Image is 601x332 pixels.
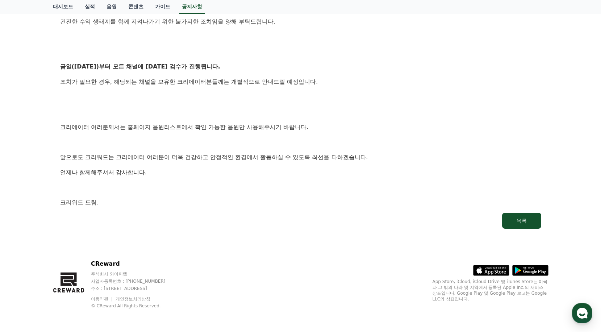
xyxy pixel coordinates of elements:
u: 금일([DATE])부터 모든 채널에 [DATE] 검수가 진행됩니다. [60,63,220,70]
a: 대화 [48,230,93,248]
p: 앞으로도 크리워드는 크리에이터 여러분이 더욱 건강하고 안정적인 환경에서 활동하실 수 있도록 최선을 다하겠습니다. [60,153,541,162]
p: 주식회사 와이피랩 [91,271,179,277]
p: 크리에이터 여러분께서는 홈페이지 음원리스트에서 확인 가능한 음원만 사용해주시기 바랍니다. [60,123,541,132]
p: CReward [91,260,179,268]
p: 조치가 필요한 경우, 해당되는 채널을 보유한 크리에이터분들께는 개별적으로 안내드릴 예정입니다. [60,77,541,87]
p: 언제나 함께해주셔서 감사합니다. [60,168,541,177]
a: 홈 [2,230,48,248]
a: 설정 [93,230,139,248]
p: © CReward All Rights Reserved. [91,303,179,309]
p: 크리워드 드림. [60,198,541,207]
a: 개인정보처리방침 [116,296,150,302]
span: 홈 [23,241,27,246]
button: 목록 [502,213,541,229]
p: App Store, iCloud, iCloud Drive 및 iTunes Store는 미국과 그 밖의 나라 및 지역에서 등록된 Apple Inc.의 서비스 상표입니다. Goo... [433,279,548,302]
span: 설정 [112,241,121,246]
a: 목록 [60,213,541,229]
a: 이용약관 [91,296,114,302]
div: 목록 [517,217,527,224]
span: 대화 [66,241,75,247]
p: 건전한 수익 생태계를 함께 지켜나가기 위한 불가피한 조치임을 양해 부탁드립니다. [60,17,541,26]
p: 주소 : [STREET_ADDRESS] [91,286,179,291]
p: 사업자등록번호 : [PHONE_NUMBER] [91,278,179,284]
